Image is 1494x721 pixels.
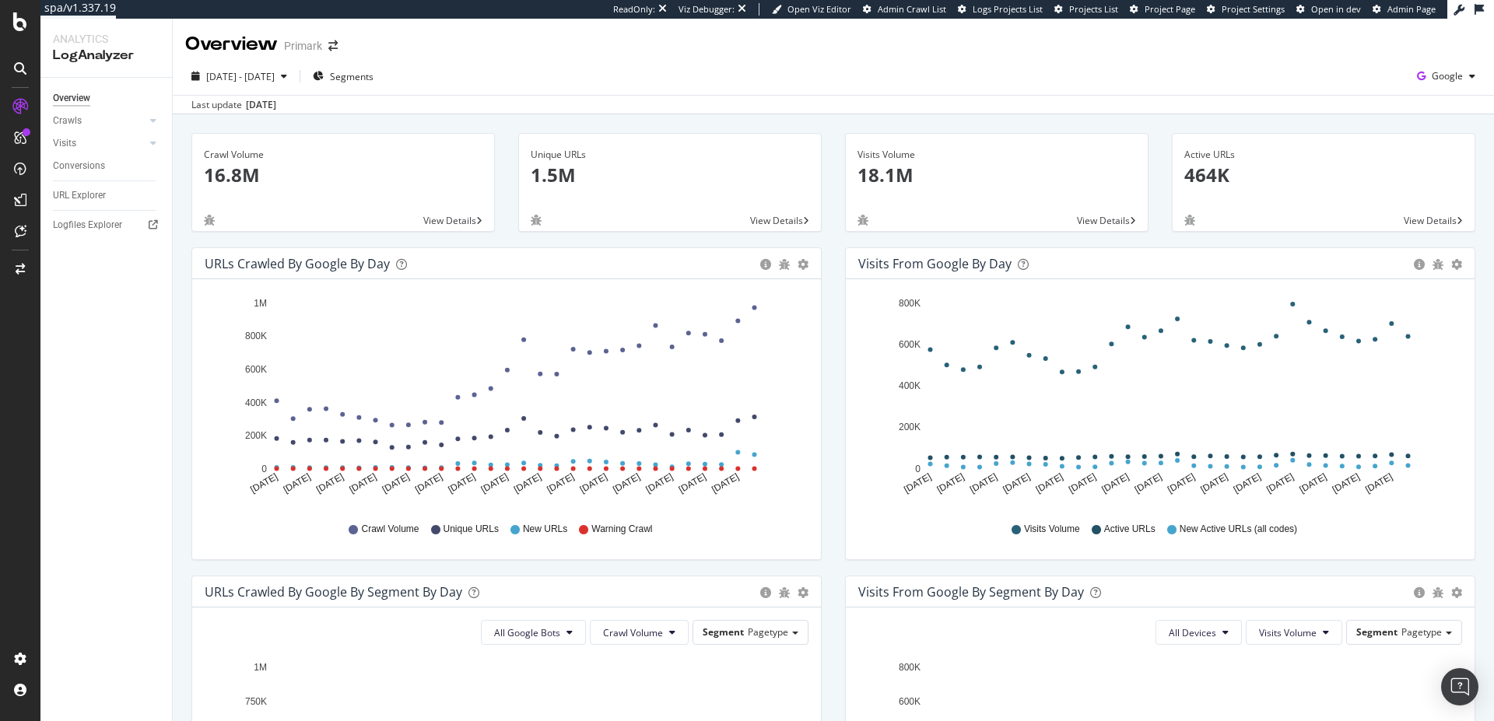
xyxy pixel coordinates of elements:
[1433,259,1443,270] div: bug
[899,380,921,391] text: 400K
[1451,259,1462,270] div: gear
[1184,162,1463,188] p: 464K
[858,256,1012,271] div: Visits from Google by day
[750,214,803,227] span: View Details
[935,471,966,495] text: [DATE]
[1411,64,1482,89] button: Google
[284,38,322,54] div: Primark
[578,471,609,495] text: [DATE]
[677,471,708,495] text: [DATE]
[1451,587,1462,598] div: gear
[1404,214,1457,227] span: View Details
[245,397,267,408] text: 400K
[1130,3,1195,16] a: Project Page
[703,625,744,639] span: Segment
[899,422,921,433] text: 200K
[53,187,106,204] div: URL Explorer
[245,364,267,375] text: 600K
[1356,625,1398,639] span: Segment
[857,162,1136,188] p: 18.1M
[679,3,735,16] div: Viz Debugger:
[1433,587,1443,598] div: bug
[53,158,105,174] div: Conversions
[1298,471,1329,495] text: [DATE]
[246,98,276,112] div: [DATE]
[857,148,1136,162] div: Visits Volume
[361,523,419,536] span: Crawl Volume
[798,587,808,598] div: gear
[531,148,809,162] div: Unique URLs
[423,214,476,227] span: View Details
[1067,471,1098,495] text: [DATE]
[531,215,542,226] div: bug
[531,162,809,188] p: 1.5M
[1331,471,1362,495] text: [DATE]
[1024,523,1080,536] span: Visits Volume
[512,471,543,495] text: [DATE]
[314,471,345,495] text: [DATE]
[185,64,293,89] button: [DATE] - [DATE]
[863,3,946,16] a: Admin Crawl List
[779,259,790,270] div: bug
[204,215,215,226] div: bug
[1099,471,1131,495] text: [DATE]
[545,471,576,495] text: [DATE]
[591,523,652,536] span: Warning Crawl
[590,620,689,645] button: Crawl Volume
[53,113,82,129] div: Crawls
[413,471,444,495] text: [DATE]
[858,292,1457,508] svg: A chart.
[205,256,390,271] div: URLs Crawled by Google by day
[53,47,160,65] div: LogAnalyzer
[204,148,482,162] div: Crawl Volume
[282,471,313,495] text: [DATE]
[1311,3,1361,15] span: Open in dev
[1184,148,1463,162] div: Active URLs
[899,339,921,350] text: 600K
[245,331,267,342] text: 800K
[603,626,663,639] span: Crawl Volume
[248,471,279,495] text: [DATE]
[481,620,586,645] button: All Google Bots
[1145,3,1195,15] span: Project Page
[1166,471,1197,495] text: [DATE]
[245,430,267,441] text: 200K
[1077,214,1130,227] span: View Details
[760,259,771,270] div: circle-info
[53,113,146,129] a: Crawls
[787,3,851,15] span: Open Viz Editor
[858,584,1084,600] div: Visits from Google By Segment By Day
[902,471,933,495] text: [DATE]
[53,90,90,107] div: Overview
[1001,471,1032,495] text: [DATE]
[53,217,122,233] div: Logfiles Explorer
[494,626,560,639] span: All Google Bots
[1432,69,1463,82] span: Google
[204,162,482,188] p: 16.8M
[878,3,946,15] span: Admin Crawl List
[644,471,675,495] text: [DATE]
[1414,259,1425,270] div: circle-info
[205,292,803,508] div: A chart.
[1054,3,1118,16] a: Projects List
[760,587,771,598] div: circle-info
[446,471,477,495] text: [DATE]
[1232,471,1263,495] text: [DATE]
[613,3,655,16] div: ReadOnly:
[254,662,267,673] text: 1M
[307,64,380,89] button: Segments
[1264,471,1296,495] text: [DATE]
[772,3,851,16] a: Open Viz Editor
[347,471,378,495] text: [DATE]
[245,696,267,707] text: 750K
[1222,3,1285,15] span: Project Settings
[1246,620,1342,645] button: Visits Volume
[1133,471,1164,495] text: [DATE]
[185,31,278,58] div: Overview
[968,471,999,495] text: [DATE]
[1184,215,1195,226] div: bug
[1441,668,1478,705] div: Open Intercom Messenger
[748,625,788,639] span: Pagetype
[53,31,160,47] div: Analytics
[1069,3,1118,15] span: Projects List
